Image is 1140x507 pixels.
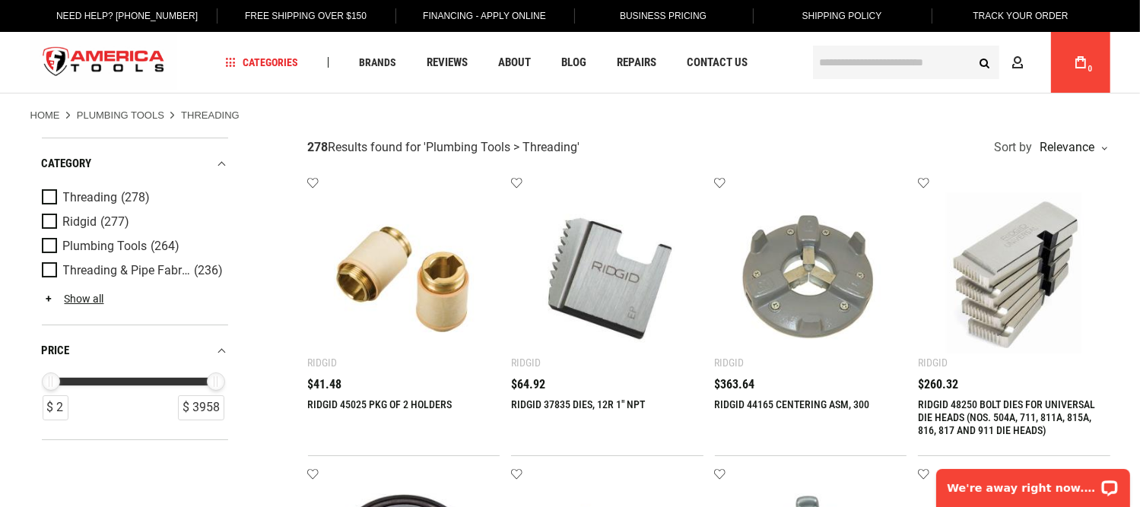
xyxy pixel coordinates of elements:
span: Shipping Policy [802,11,882,21]
span: Ridgid [63,215,97,229]
div: Ridgid [308,356,338,369]
a: RIDGID 37835 DIES, 12R 1" NPT [511,398,645,410]
span: 0 [1088,65,1093,73]
span: (236) [195,265,224,277]
a: Contact Us [680,52,754,73]
span: Sort by [995,141,1033,154]
a: Categories [218,52,305,73]
span: Plumbing Tools > Threading [427,140,578,154]
span: Repairs [617,57,656,68]
a: store logo [30,34,178,91]
strong: Threading [181,109,240,121]
img: America Tools [30,34,178,91]
span: Blog [561,57,586,68]
a: Threading (278) [42,189,224,206]
span: (277) [101,216,130,229]
a: Reviews [420,52,475,73]
a: Blog [554,52,593,73]
span: $41.48 [308,379,342,391]
a: Home [30,109,60,122]
img: RIDGID 37835 DIES, 12R 1 [526,192,688,354]
a: 0 [1066,32,1095,93]
span: (264) [151,240,180,253]
a: Threading & Pipe Fabrication (236) [42,262,224,279]
div: $ 3958 [178,395,224,420]
span: Threading & Pipe Fabrication [63,264,191,277]
span: Contact Us [687,57,748,68]
button: Search [970,48,999,77]
a: RIDGID 45025 PKG OF 2 HOLDERS [308,398,453,410]
a: Plumbing Tools [77,109,164,122]
a: Show all [42,293,104,305]
a: RIDGID 44165 CENTERING ASM, 300 [715,398,870,410]
div: Ridgid [918,356,948,369]
a: About [491,52,538,73]
div: Relevance [1037,141,1107,154]
div: Ridgid [715,356,745,369]
span: $260.32 [918,379,958,391]
span: $64.92 [511,379,545,391]
span: Threading [63,191,118,204]
div: Results found for ' ' [308,140,580,156]
div: Product Filters [42,138,228,440]
span: Categories [225,57,298,68]
img: RIDGID 48250 BOLT DIES FOR UNIVERSAL DIE HEADS (NOS. 504A, 711, 811A, 815A, 816, 817 AND 911 DIE ... [933,192,1095,354]
span: Brands [359,57,396,68]
img: RIDGID 45025 PKG OF 2 HOLDERS [323,192,485,354]
span: (278) [122,192,151,204]
span: $363.64 [715,379,755,391]
a: Plumbing Tools (264) [42,238,224,255]
span: Plumbing Tools [63,239,148,253]
a: Ridgid (277) [42,214,224,230]
div: Ridgid [511,356,541,369]
span: About [498,57,531,68]
div: $ 2 [43,395,68,420]
strong: 278 [308,140,329,154]
a: RIDGID 48250 BOLT DIES FOR UNIVERSAL DIE HEADS (NOS. 504A, 711, 811A, 815A, 816, 817 AND 911 DIE ... [918,398,1095,436]
img: RIDGID 44165 CENTERING ASM, 300 [730,192,892,354]
a: Repairs [610,52,663,73]
div: price [42,341,228,361]
span: Reviews [427,57,468,68]
div: category [42,154,228,174]
iframe: LiveChat chat widget [926,459,1140,507]
a: Brands [352,52,403,73]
